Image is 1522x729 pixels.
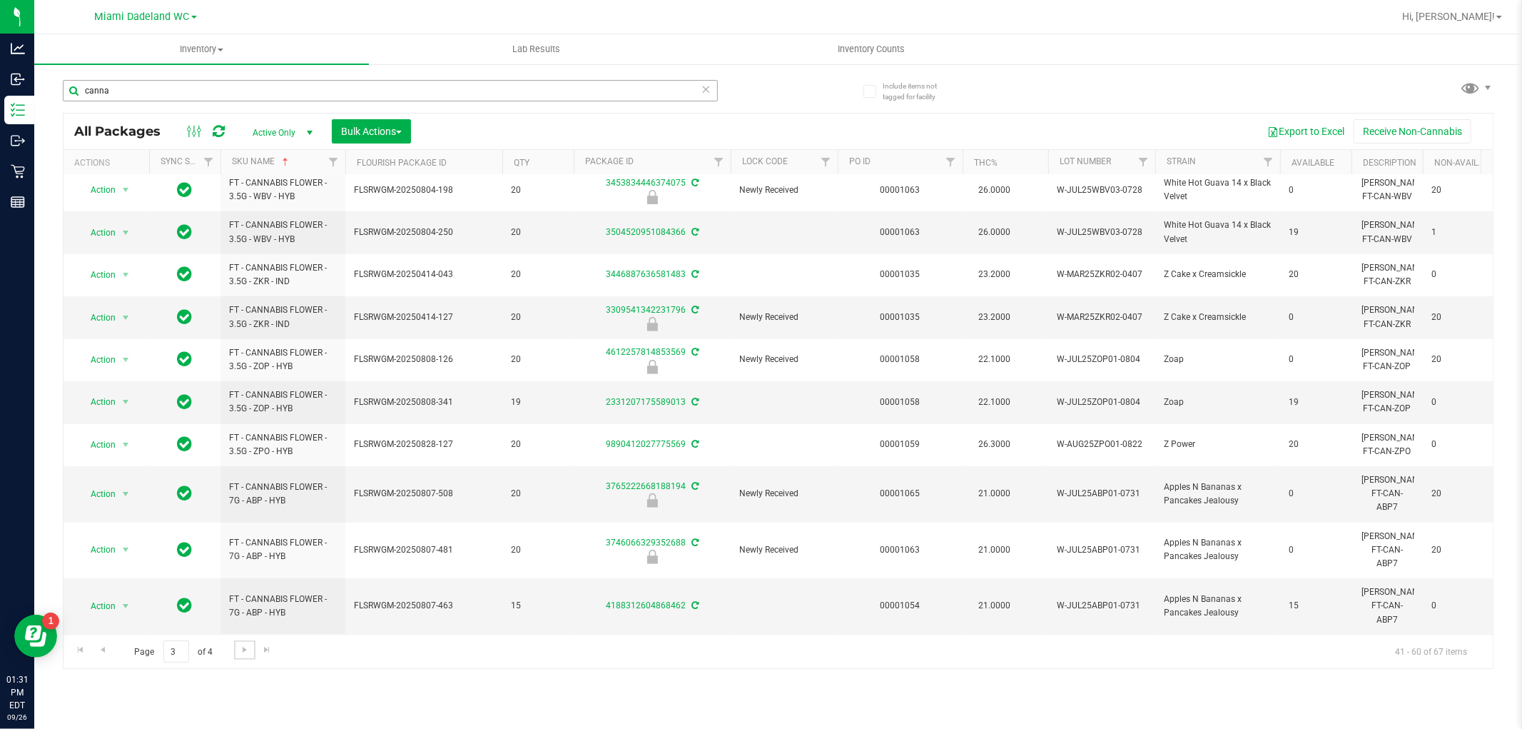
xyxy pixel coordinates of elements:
span: FT - CANNABIS FLOWER - 3.5G - ZPO - HYB [229,431,337,458]
div: [PERSON_NAME]-FT-CAN-WBV [1360,217,1414,247]
span: 23.2000 [971,264,1018,285]
a: 3453834446374075 [606,178,686,188]
a: Go to the previous page [92,640,113,660]
span: 26.0000 [971,222,1018,243]
a: Go to the next page [234,640,255,660]
span: 23.2000 [971,307,1018,328]
span: FT - CANNABIS FLOWER - 3.5G - WBV - HYB [229,176,337,203]
a: Sync Status [161,156,215,166]
a: 00001063 [881,227,920,237]
inline-svg: Inventory [11,103,25,117]
span: 19 [1289,396,1343,409]
span: In Sync [178,307,193,327]
span: Action [78,596,116,616]
span: FT - CANNABIS FLOWER - 3.5G - ZOP - HYB [229,388,337,416]
div: [PERSON_NAME]-FT-CAN-ZKR [1360,260,1414,290]
span: W-MAR25ZKR02-0407 [1057,268,1147,281]
span: 21.0000 [971,595,1018,616]
a: Non-Available [1434,158,1498,168]
span: 26.3000 [971,434,1018,455]
div: Newly Received [572,493,733,508]
a: Filter [322,150,345,174]
a: SKU Name [232,156,291,166]
span: select [117,223,135,243]
span: Sync from Compliance System [689,178,699,188]
a: 00001054 [881,600,920,610]
a: Filter [197,150,220,174]
span: White Hot Guava 14 x Black Velvet [1164,176,1272,203]
span: 20 [1289,268,1343,281]
inline-svg: Analytics [11,41,25,56]
span: W-AUG25ZPO01-0822 [1057,438,1147,451]
div: Newly Received [572,190,733,204]
div: [PERSON_NAME]-FT-CAN-ZKR [1360,302,1414,332]
a: Inventory [34,34,369,64]
span: FLSRWGM-20250807-481 [354,543,494,557]
span: In Sync [178,222,193,242]
span: Action [78,350,116,370]
span: select [117,350,135,370]
span: All Packages [74,124,175,139]
div: [PERSON_NAME]-FT-CAN-ZOP [1360,387,1414,417]
span: Sync from Compliance System [689,397,699,407]
a: Filter [707,150,731,174]
span: Z Cake x Creamsickle [1164,311,1272,324]
span: Zoap [1164,396,1272,409]
span: FT - CANNABIS FLOWER - 3.5G - ZKR - IND [229,303,337,331]
inline-svg: Outbound [11,134,25,148]
span: select [117,596,135,616]
button: Export to Excel [1258,119,1354,144]
a: 3446887636581483 [606,269,686,279]
span: FT - CANNABIS FLOWER - 3.5G - ZKR - IND [229,261,337,288]
span: W-JUL25WBV03-0728 [1057,226,1147,239]
span: Newly Received [739,487,829,501]
span: In Sync [178,483,193,503]
span: Sync from Compliance System [689,538,699,548]
span: In Sync [178,434,193,454]
span: FLSRWGM-20250808-126 [354,353,494,366]
span: Action [78,484,116,504]
span: Newly Received [739,183,829,197]
inline-svg: Retail [11,164,25,179]
span: FLSRWGM-20250804-250 [354,226,494,239]
div: [PERSON_NAME]-FT-CAN-ABP7 [1360,528,1414,573]
span: Sync from Compliance System [689,600,699,610]
span: Sync from Compliance System [689,269,699,279]
a: 9890412027775569 [606,439,686,449]
div: Newly Received [572,360,733,374]
div: Actions [74,158,143,168]
iframe: Resource center [14,615,57,658]
span: Sync from Compliance System [689,347,699,357]
span: Sync from Compliance System [689,227,699,237]
span: Zoap [1164,353,1272,366]
span: Apples N Bananas x Pancakes Jealousy [1164,481,1272,508]
span: 21.0000 [971,483,1018,504]
a: THC% [974,158,998,168]
span: 21.0000 [971,540,1018,560]
div: [PERSON_NAME]-FT-CAN-ZPO [1360,430,1414,460]
a: Lock Code [742,156,788,166]
a: Description [1363,158,1416,168]
button: Bulk Actions [332,119,411,144]
span: In Sync [178,349,193,369]
a: 00001035 [881,269,920,279]
span: FT - CANNABIS FLOWER - 3.5G - WBV - HYB [229,218,337,246]
span: 1 [1431,226,1486,239]
p: 09/26 [6,712,28,723]
a: 4612257814853569 [606,347,686,357]
span: 20 [1431,183,1486,197]
a: Qty [514,158,529,168]
div: Newly Received [572,550,733,564]
span: 20 [511,311,565,324]
span: 0 [1289,311,1343,324]
div: Newly Received [572,317,733,331]
span: select [117,308,135,328]
span: Action [78,265,116,285]
span: Apples N Bananas x Pancakes Jealousy [1164,536,1272,563]
span: Action [78,180,116,200]
span: 19 [1289,226,1343,239]
a: Filter [1132,150,1155,174]
span: Sync from Compliance System [689,481,699,491]
span: 20 [511,438,565,451]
